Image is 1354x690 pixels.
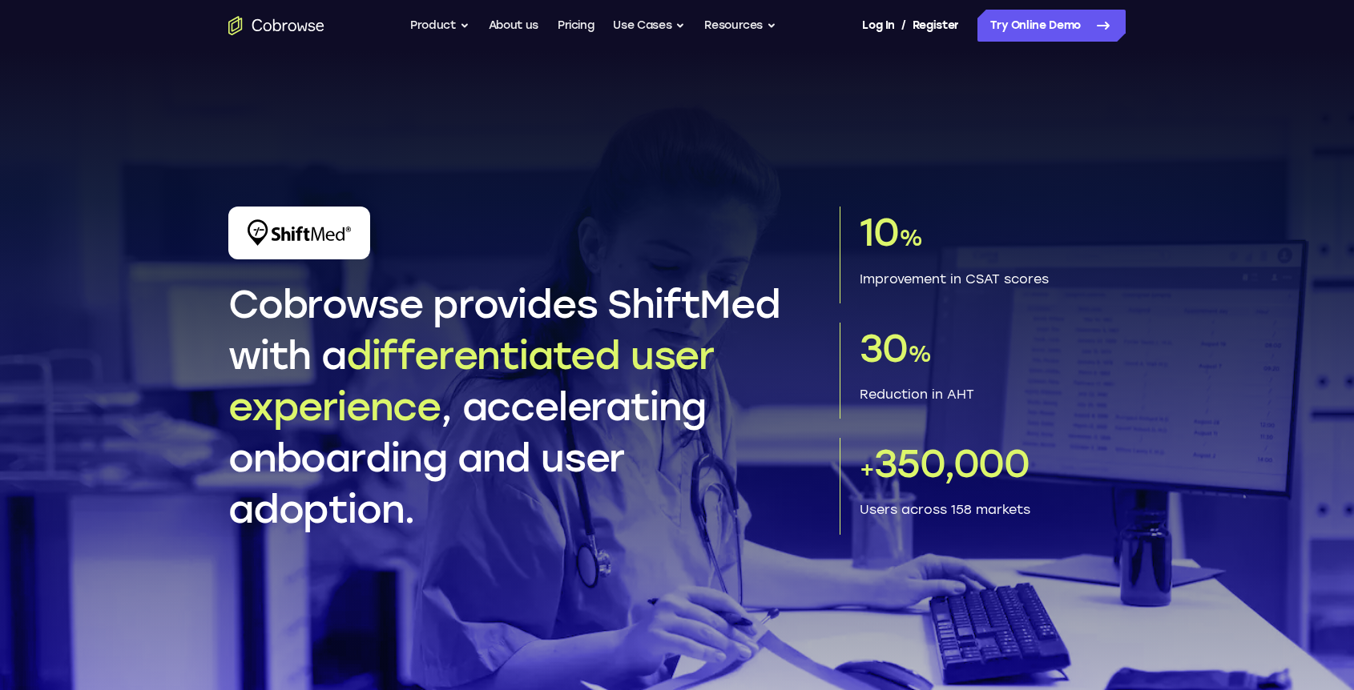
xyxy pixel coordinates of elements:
[410,10,469,42] button: Product
[613,10,685,42] button: Use Cases
[977,10,1126,42] a: Try Online Demo
[228,332,714,430] span: differentiated user experience
[704,10,776,42] button: Resources
[862,10,894,42] a: Log In
[860,207,1126,266] p: 10
[899,224,922,251] span: %
[228,16,324,35] a: Go to the home page
[901,16,906,35] span: /
[860,270,1126,297] p: Improvement in CSAT scores
[248,219,351,246] img: ShiftMed Logo
[860,455,874,483] span: +
[913,10,959,42] a: Register
[489,10,538,42] a: About us
[908,340,931,367] span: %
[558,10,594,42] a: Pricing
[860,438,1126,497] p: 350,000
[860,500,1126,528] p: Users across 158 markets
[228,279,820,535] h1: Cobrowse provides ShiftMed with a , accelerating onboarding and user adoption.
[860,323,1126,382] p: 30
[860,385,1126,412] p: Reduction in AHT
